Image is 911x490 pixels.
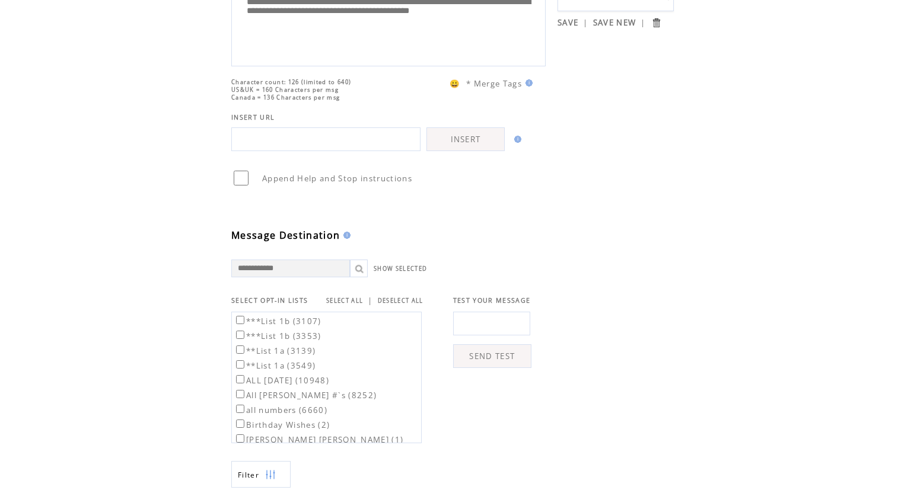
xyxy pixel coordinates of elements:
a: SELECT ALL [326,297,363,305]
label: ALL [DATE] (10948) [234,375,329,386]
img: help.gif [522,79,533,87]
input: [PERSON_NAME] [PERSON_NAME] (1) [236,434,244,443]
span: Message Destination [231,229,340,242]
img: help.gif [340,232,351,239]
span: Character count: 126 (limited to 640) [231,78,351,86]
span: SELECT OPT-IN LISTS [231,296,308,305]
span: Show filters [238,470,259,480]
label: Birthday Wishes (2) [234,419,330,430]
a: SAVE NEW [593,17,636,28]
span: * Merge Tags [466,78,522,89]
span: | [583,17,588,28]
input: ***List 1b (3353) [236,331,244,339]
span: | [368,295,372,306]
input: Submit [651,17,662,28]
label: all numbers (6660) [234,405,327,415]
span: TEST YOUR MESSAGE [453,296,531,305]
label: **List 1a (3139) [234,345,316,356]
span: INSERT URL [231,113,275,121]
a: DESELECT ALL [378,297,423,305]
span: Append Help and Stop instructions [262,173,412,184]
input: all numbers (6660) [236,405,244,413]
span: Canada = 136 Characters per msg [231,94,340,101]
a: SHOW SELECTED [374,265,427,273]
img: help.gif [511,136,521,143]
label: **List 1a (3549) [234,360,316,371]
a: Filter [231,461,291,488]
input: ***List 1b (3107) [236,316,244,324]
label: ***List 1b (3353) [234,331,321,341]
input: **List 1a (3139) [236,345,244,354]
span: 😀 [450,78,460,89]
a: INSERT [426,127,505,151]
label: All [PERSON_NAME] #`s (8252) [234,390,377,401]
label: [PERSON_NAME] [PERSON_NAME] (1) [234,434,403,445]
input: Birthday Wishes (2) [236,419,244,428]
span: | [641,17,645,28]
input: All [PERSON_NAME] #`s (8252) [236,390,244,398]
img: filters.png [265,462,276,488]
span: US&UK = 160 Characters per msg [231,86,339,94]
a: SAVE [558,17,578,28]
label: ***List 1b (3107) [234,316,321,326]
input: **List 1a (3549) [236,360,244,369]
a: SEND TEST [453,344,531,368]
input: ALL [DATE] (10948) [236,375,244,383]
